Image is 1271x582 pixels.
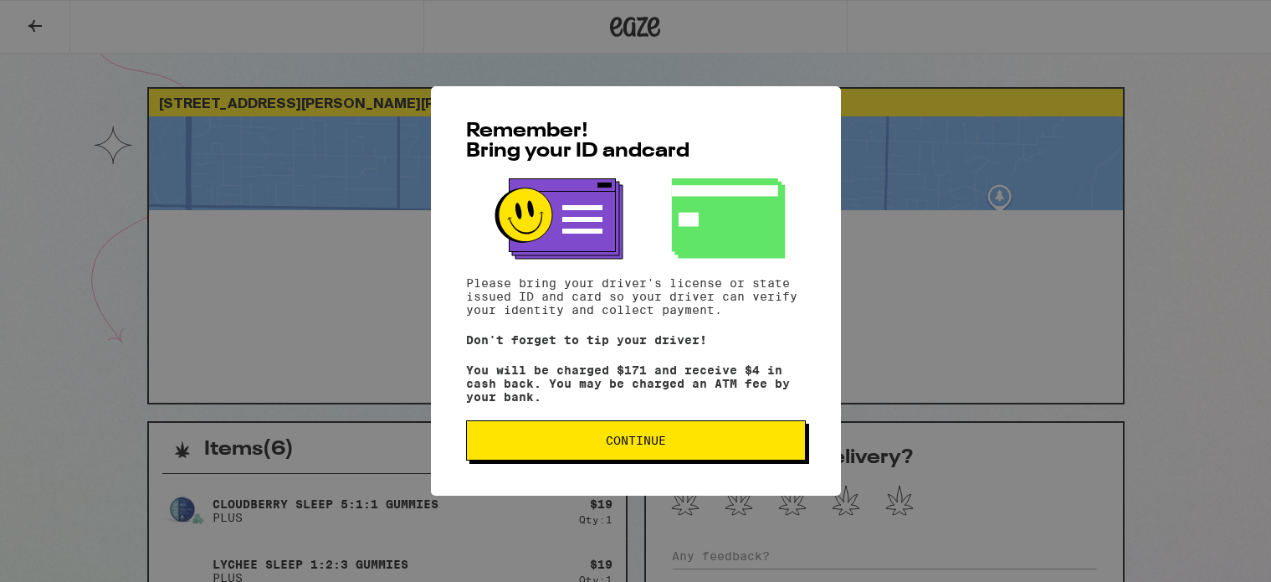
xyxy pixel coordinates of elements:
[466,333,806,347] p: Don't forget to tip your driver!
[606,435,666,446] span: Continue
[466,276,806,317] p: Please bring your driver's license or state issued ID and card so your driver can verify your ide...
[466,363,806,404] p: You will be charged $171 and receive $4 in cash back. You may be charged an ATM fee by your bank.
[466,420,806,461] button: Continue
[466,121,689,162] span: Remember! Bring your ID and card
